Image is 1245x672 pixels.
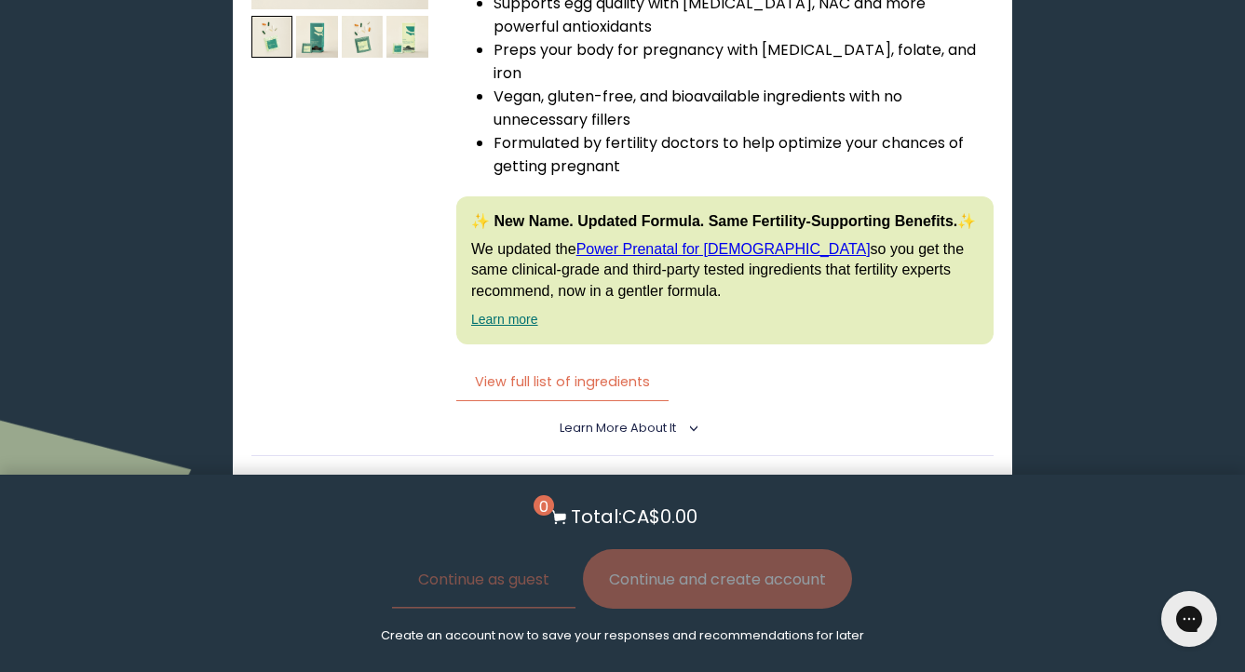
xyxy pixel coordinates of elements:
[560,420,685,437] summary: Learn More About it <
[560,420,676,436] span: Learn More About it
[494,131,994,178] li: Formulated by fertility doctors to help optimize your chances of getting pregnant
[534,495,554,516] span: 0
[386,16,428,58] img: thumbnail image
[583,549,852,609] button: Continue and create account
[456,363,669,401] button: View full list of ingredients
[576,241,871,257] a: Power Prenatal for [DEMOGRAPHIC_DATA]
[494,85,994,131] li: Vegan, gluten-free, and bioavailable ingredients with no unnecessary fillers
[494,38,994,85] li: Preps your body for pregnancy with [MEDICAL_DATA], folate, and iron
[251,16,293,58] img: thumbnail image
[471,312,538,327] a: Learn more
[571,503,697,531] p: Total: CA$0.00
[471,239,979,302] p: We updated the so you get the same clinical-grade and third-party tested ingredients that fertili...
[392,549,575,609] button: Continue as guest
[342,16,384,58] img: thumbnail image
[296,16,338,58] img: thumbnail image
[682,423,698,433] i: <
[381,627,864,644] p: Create an account now to save your responses and recommendations for later
[471,213,976,229] strong: ✨ New Name. Updated Formula. Same Fertility-Supporting Benefits.✨
[1152,585,1226,653] iframe: Gorgias live chat messenger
